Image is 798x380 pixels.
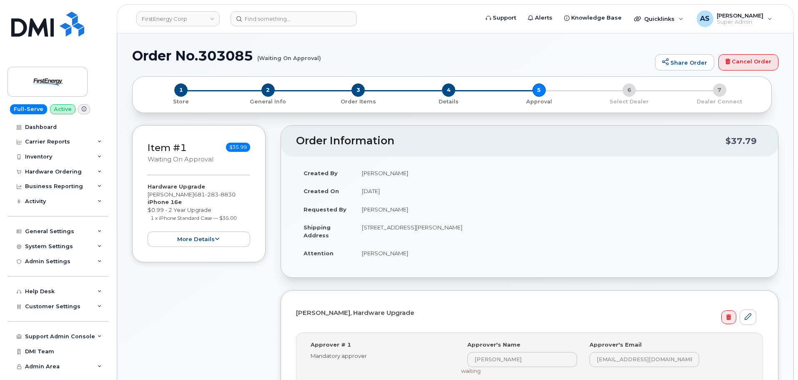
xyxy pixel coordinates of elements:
[467,341,520,349] label: Approver's Name
[226,143,250,152] span: $35.99
[316,98,400,106] p: Order Items
[354,200,763,219] td: [PERSON_NAME]
[655,54,714,71] a: Share Order
[304,188,339,194] strong: Created On
[194,191,236,198] span: 681
[148,142,187,154] a: Item #1
[296,310,756,317] h4: [PERSON_NAME], Hardware Upgrade
[223,97,314,106] a: 2 General Info
[304,250,334,257] strong: Attention
[718,54,778,71] a: Cancel Order
[590,341,642,349] label: Approver's Email
[151,215,237,221] small: 1 x iPhone Standard Case — $35.00
[590,352,699,367] input: Input
[442,83,455,97] span: 4
[304,170,338,176] strong: Created By
[354,218,763,244] td: [STREET_ADDRESS][PERSON_NAME]
[313,97,404,106] a: 3 Order Items
[762,344,792,374] iframe: Messenger Launcher
[143,98,220,106] p: Store
[725,133,757,149] div: $37.79
[132,48,651,63] h1: Order No.303085
[139,97,223,106] a: 1 Store
[261,83,275,97] span: 2
[148,199,182,205] strong: iPhone 16e
[404,97,494,106] a: 4 Details
[311,341,351,349] label: Approver # 1
[174,83,188,97] span: 1
[257,48,321,61] small: (Waiting On Approval)
[461,367,481,374] span: waiting
[354,164,763,182] td: [PERSON_NAME]
[304,206,346,213] strong: Requested By
[311,352,449,360] div: Mandatory approver
[296,135,725,147] h2: Order Information
[351,83,365,97] span: 3
[205,191,218,198] span: 283
[226,98,310,106] p: General Info
[148,183,250,247] div: [PERSON_NAME] $0.99 - 2 Year Upgrade
[354,244,763,262] td: [PERSON_NAME]
[148,232,250,247] button: more details
[148,156,213,163] small: Waiting On Approval
[407,98,491,106] p: Details
[148,183,205,190] strong: Hardware Upgrade
[218,191,236,198] span: 8830
[304,224,331,239] strong: Shipping Address
[354,182,763,200] td: [DATE]
[467,352,577,367] input: Input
